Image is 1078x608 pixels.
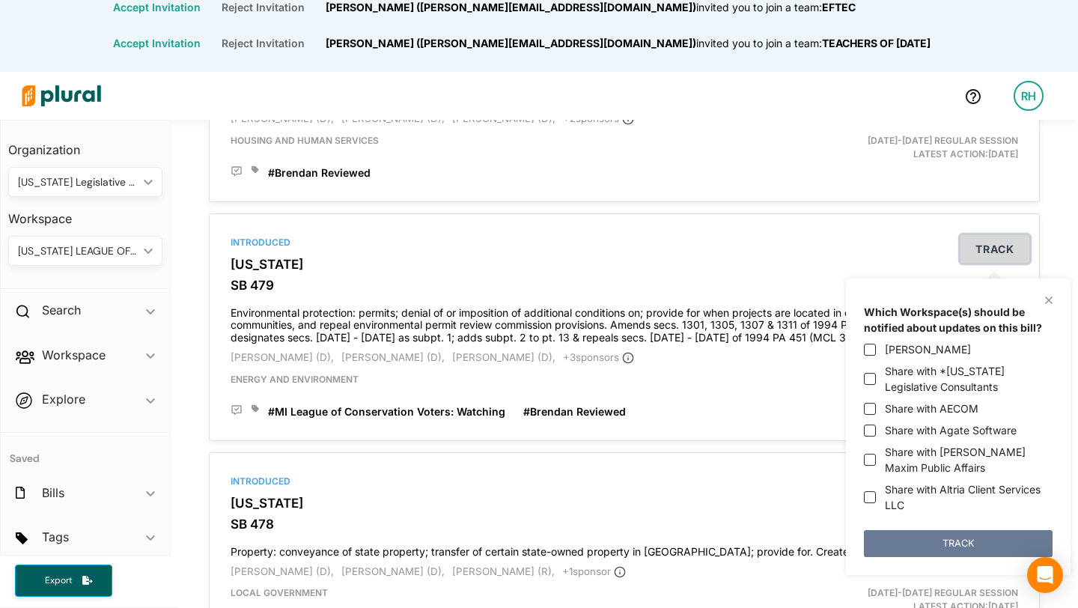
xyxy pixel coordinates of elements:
[103,2,211,13] button: Accept Invitation
[563,351,634,363] span: + 3 sponsor s
[562,565,626,577] span: + 1 sponsor
[268,404,505,419] a: #MI League of Conservation Voters: Watching
[231,300,1018,344] h4: Environmental protection: permits; denial of or imposition of additional conditions on; provide f...
[8,128,162,161] h3: Organization
[8,197,162,230] h3: Workspace
[960,235,1029,263] button: Track
[341,565,445,577] span: [PERSON_NAME] (D),
[1027,557,1063,593] div: Open Intercom Messenger
[696,37,822,49] span: invited you to join a team:
[523,405,626,418] span: #Brendan Reviewed
[231,587,328,598] span: LOCAL GOVERNMENT
[231,135,379,146] span: HOUSING AND HUMAN SERVICES
[341,112,445,124] span: [PERSON_NAME] (D),
[42,529,69,545] h2: Tags
[885,481,1053,513] label: Share with Altria Client Services LLC
[864,530,1053,557] button: TRACK
[868,135,1018,146] span: [DATE]-[DATE] Regular Session
[42,391,85,407] h2: Explore
[103,38,211,49] button: Accept Invitation
[231,565,334,577] span: [PERSON_NAME] (D),
[268,405,505,418] span: #MI League of Conservation Voters: Watching
[231,538,1018,559] h4: Property: conveyance of state property; transfer of certain state-owned property in [GEOGRAPHIC_D...
[759,373,1029,400] div: Latest Action: [DATE]
[885,341,971,357] label: [PERSON_NAME]
[523,404,626,419] a: #Brendan Reviewed
[885,422,1017,438] label: Share with Agate Software
[252,404,259,413] div: Add tags
[231,404,243,416] div: Add Position Statement
[1014,81,1044,111] div: RH
[252,165,259,174] div: Add tags
[885,401,978,416] label: Share with AECOM
[211,2,315,13] button: Reject Invitation
[268,165,371,180] a: #Brendan Reviewed
[759,134,1029,161] div: Latest Action: [DATE]
[231,496,1018,511] h3: [US_STATE]
[1002,75,1056,117] a: RH
[231,165,243,177] div: Add Position Statement
[885,444,1053,475] label: Share with [PERSON_NAME] Maxim Public Affairs
[9,70,114,122] img: Logo for Plural
[15,565,112,597] button: Export
[231,257,1018,272] h3: [US_STATE]
[452,565,555,577] span: [PERSON_NAME] (R),
[341,351,445,363] span: [PERSON_NAME] (D),
[563,112,634,124] span: + 2 sponsor s
[34,574,82,587] span: Export
[452,351,555,363] span: [PERSON_NAME] (D),
[42,347,106,363] h2: Workspace
[231,236,1018,249] div: Introduced
[18,174,138,190] div: [US_STATE] Legislative Consultants
[326,25,931,61] div: [PERSON_NAME] ([PERSON_NAME][EMAIL_ADDRESS][DOMAIN_NAME]) TEACHERS OF [DATE]
[42,484,64,501] h2: Bills
[231,278,1018,293] h3: SB 479
[452,112,555,124] span: [PERSON_NAME] (D),
[864,304,1053,335] p: Which Workspace(s) should be notified about updates on this bill?
[231,351,334,363] span: [PERSON_NAME] (D),
[1,433,170,469] h4: Saved
[231,475,1018,488] div: Introduced
[231,517,1018,532] h3: SB 478
[231,112,334,124] span: [PERSON_NAME] (D),
[885,363,1053,395] label: Share with *[US_STATE] Legislative Consultants
[231,374,359,385] span: ENERGY AND ENVIRONMENT
[268,166,371,179] span: #Brendan Reviewed
[868,587,1018,598] span: [DATE]-[DATE] Regular Session
[696,1,822,13] span: invited you to join a team:
[211,38,315,49] button: Reject Invitation
[42,302,81,318] h2: Search
[18,243,138,259] div: [US_STATE] LEAGUE OF CONSERVATION VOTERS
